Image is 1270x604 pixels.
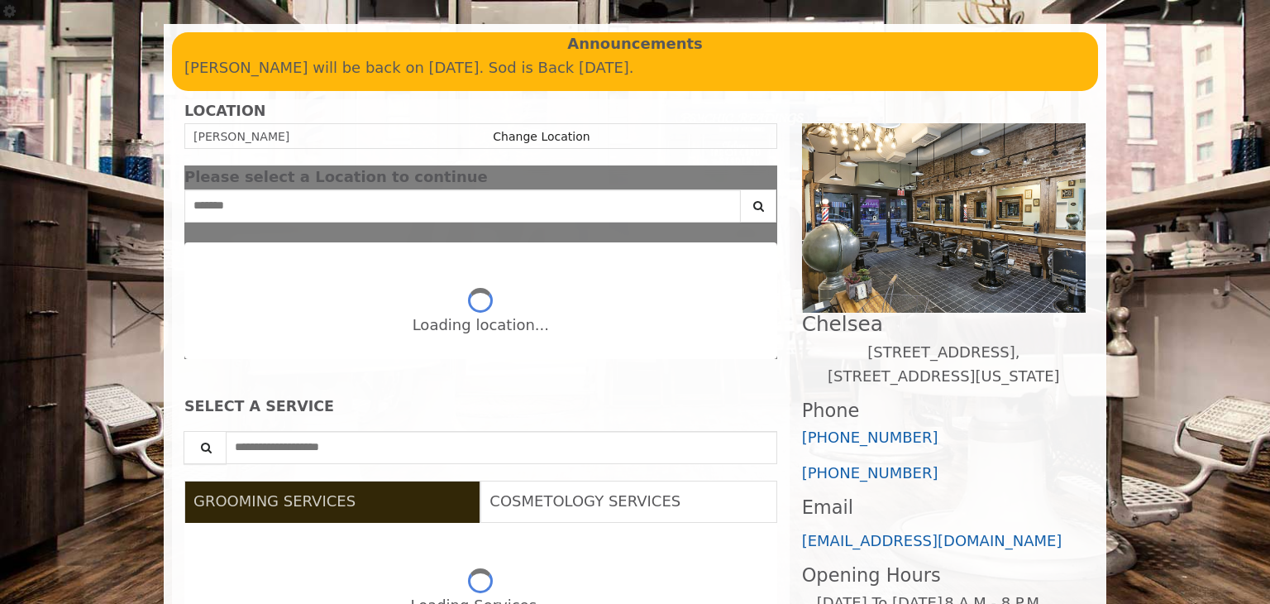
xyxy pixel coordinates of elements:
div: Loading location... [413,314,549,338]
p: [STREET_ADDRESS],[STREET_ADDRESS][US_STATE] [802,341,1086,389]
b: LOCATION [184,103,265,119]
p: [PERSON_NAME] will be back on [DATE]. Sod is Back [DATE]. [184,56,1086,80]
span: COSMETOLOGY SERVICES [489,492,680,510]
span: [PERSON_NAME] [193,130,289,143]
input: Search Center [184,189,741,223]
b: Announcements [567,32,703,56]
span: GROOMING SERVICES [193,492,356,510]
a: [PHONE_NUMBER] [802,464,938,482]
div: SELECT A SERVICE [184,399,777,415]
h3: Email [802,497,1086,518]
h3: Opening Hours [802,565,1086,586]
span: Please select a Location to continue [184,168,488,185]
a: Change Location [493,130,590,143]
button: Service Search [184,431,227,464]
i: Search button [749,200,768,212]
a: [PHONE_NUMBER] [802,429,938,446]
button: close dialog [752,172,777,183]
h3: Phone [802,400,1086,421]
a: [EMAIL_ADDRESS][DOMAIN_NAME] [802,532,1062,549]
div: Center Select [184,189,777,231]
h2: Chelsea [802,313,1086,335]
